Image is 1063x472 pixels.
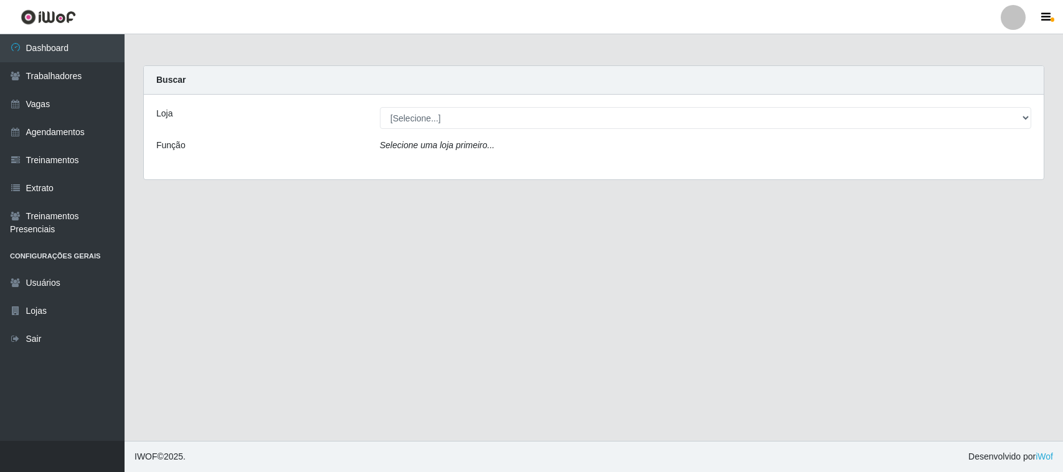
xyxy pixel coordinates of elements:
[1036,451,1053,461] a: iWof
[380,140,494,150] i: Selecione uma loja primeiro...
[21,9,76,25] img: CoreUI Logo
[135,450,186,463] span: © 2025 .
[156,107,172,120] label: Loja
[135,451,158,461] span: IWOF
[968,450,1053,463] span: Desenvolvido por
[156,75,186,85] strong: Buscar
[156,139,186,152] label: Função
